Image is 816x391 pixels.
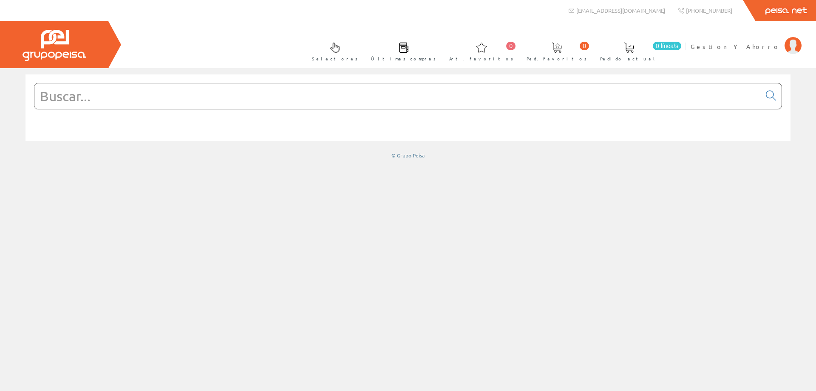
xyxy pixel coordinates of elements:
[506,42,516,50] span: 0
[691,35,802,43] a: Gestion Y Ahorro
[691,42,780,51] span: Gestion Y Ahorro
[449,54,513,63] span: Art. favoritos
[600,54,658,63] span: Pedido actual
[371,54,436,63] span: Últimas compras
[653,42,681,50] span: 0 línea/s
[303,35,362,66] a: Selectores
[312,54,358,63] span: Selectores
[686,7,732,14] span: [PHONE_NUMBER]
[527,54,587,63] span: Ped. favoritos
[25,152,790,159] div: © Grupo Peisa
[576,7,665,14] span: [EMAIL_ADDRESS][DOMAIN_NAME]
[580,42,589,50] span: 0
[363,35,440,66] a: Últimas compras
[34,83,761,109] input: Buscar...
[23,30,86,61] img: Grupo Peisa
